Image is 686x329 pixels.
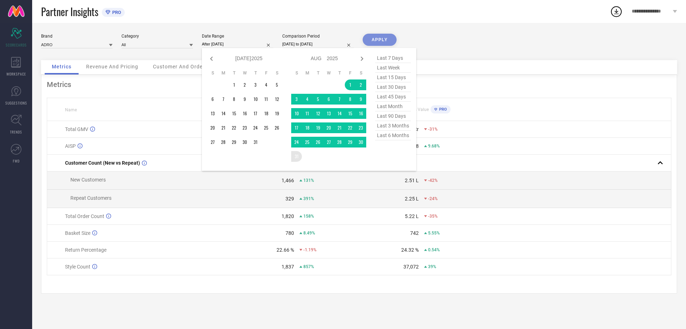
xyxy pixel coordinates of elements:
[291,137,302,147] td: Sun Aug 24 2025
[47,80,671,89] div: Metrics
[239,94,250,105] td: Wed Jul 09 2025
[345,79,356,90] td: Fri Aug 01 2025
[345,94,356,105] td: Fri Aug 08 2025
[229,70,239,76] th: Tuesday
[291,108,302,119] td: Sun Aug 10 2025
[323,137,334,147] td: Wed Aug 27 2025
[229,137,239,147] td: Tue Jul 29 2025
[272,70,282,76] th: Saturday
[323,94,334,105] td: Wed Aug 06 2025
[70,195,111,201] span: Repeat Customers
[229,108,239,119] td: Tue Jul 15 2025
[375,92,411,102] span: last 45 days
[250,137,261,147] td: Thu Jul 31 2025
[218,122,229,133] td: Mon Jul 21 2025
[403,264,419,270] div: 37,072
[313,108,323,119] td: Tue Aug 12 2025
[334,70,345,76] th: Thursday
[375,121,411,131] span: last 3 months
[65,143,76,149] span: AISP
[13,158,20,164] span: FWD
[302,122,313,133] td: Mon Aug 18 2025
[282,178,294,183] div: 1,466
[291,122,302,133] td: Sun Aug 17 2025
[41,34,113,39] div: Brand
[285,230,294,236] div: 780
[375,111,411,121] span: last 90 days
[282,40,354,48] input: Select comparison period
[313,94,323,105] td: Tue Aug 05 2025
[313,70,323,76] th: Tuesday
[6,42,27,48] span: SCORECARDS
[239,79,250,90] td: Wed Jul 02 2025
[65,247,106,253] span: Return Percentage
[250,79,261,90] td: Thu Jul 03 2025
[207,70,218,76] th: Sunday
[323,70,334,76] th: Wednesday
[261,79,272,90] td: Fri Jul 04 2025
[272,108,282,119] td: Sat Jul 19 2025
[313,137,323,147] td: Tue Aug 26 2025
[410,230,419,236] div: 742
[65,107,77,112] span: Name
[302,137,313,147] td: Mon Aug 25 2025
[437,107,447,112] span: PRO
[303,196,314,201] span: 391%
[334,137,345,147] td: Thu Aug 28 2025
[250,108,261,119] td: Thu Jul 17 2025
[356,94,366,105] td: Sat Aug 09 2025
[250,122,261,133] td: Thu Jul 24 2025
[282,213,294,219] div: 1,820
[356,108,366,119] td: Sat Aug 16 2025
[375,82,411,92] span: last 30 days
[202,40,273,48] input: Select date range
[277,247,294,253] div: 22.66 %
[229,94,239,105] td: Tue Jul 08 2025
[5,100,27,106] span: SUGGESTIONS
[70,177,106,183] span: New Customers
[52,64,71,69] span: Metrics
[121,34,193,39] div: Category
[303,247,317,252] span: -1.19%
[323,122,334,133] td: Wed Aug 20 2025
[428,231,440,236] span: 5.55%
[428,247,440,252] span: 0.54%
[303,264,314,269] span: 857%
[272,94,282,105] td: Sat Jul 12 2025
[229,79,239,90] td: Tue Jul 01 2025
[334,108,345,119] td: Thu Aug 14 2025
[261,70,272,76] th: Friday
[65,160,140,166] span: Customer Count (New vs Repeat)
[291,94,302,105] td: Sun Aug 03 2025
[218,108,229,119] td: Mon Jul 14 2025
[356,79,366,90] td: Sat Aug 02 2025
[261,94,272,105] td: Fri Jul 11 2025
[303,214,314,219] span: 158%
[428,196,438,201] span: -24%
[218,137,229,147] td: Mon Jul 28 2025
[65,213,104,219] span: Total Order Count
[282,34,354,39] div: Comparison Period
[401,247,419,253] div: 24.32 %
[428,144,440,149] span: 9.68%
[323,108,334,119] td: Wed Aug 13 2025
[302,108,313,119] td: Mon Aug 11 2025
[375,73,411,82] span: last 15 days
[428,127,438,132] span: -31%
[285,196,294,202] div: 329
[345,108,356,119] td: Fri Aug 15 2025
[250,70,261,76] th: Thursday
[405,178,419,183] div: 2.51 L
[610,5,623,18] div: Open download list
[65,264,90,270] span: Style Count
[207,94,218,105] td: Sun Jul 06 2025
[405,196,419,202] div: 2.25 L
[405,213,419,219] div: 5.22 L
[65,230,90,236] span: Basket Size
[345,137,356,147] td: Fri Aug 29 2025
[291,151,302,162] td: Sun Aug 31 2025
[345,70,356,76] th: Friday
[207,137,218,147] td: Sun Jul 27 2025
[239,137,250,147] td: Wed Jul 30 2025
[272,79,282,90] td: Sat Jul 05 2025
